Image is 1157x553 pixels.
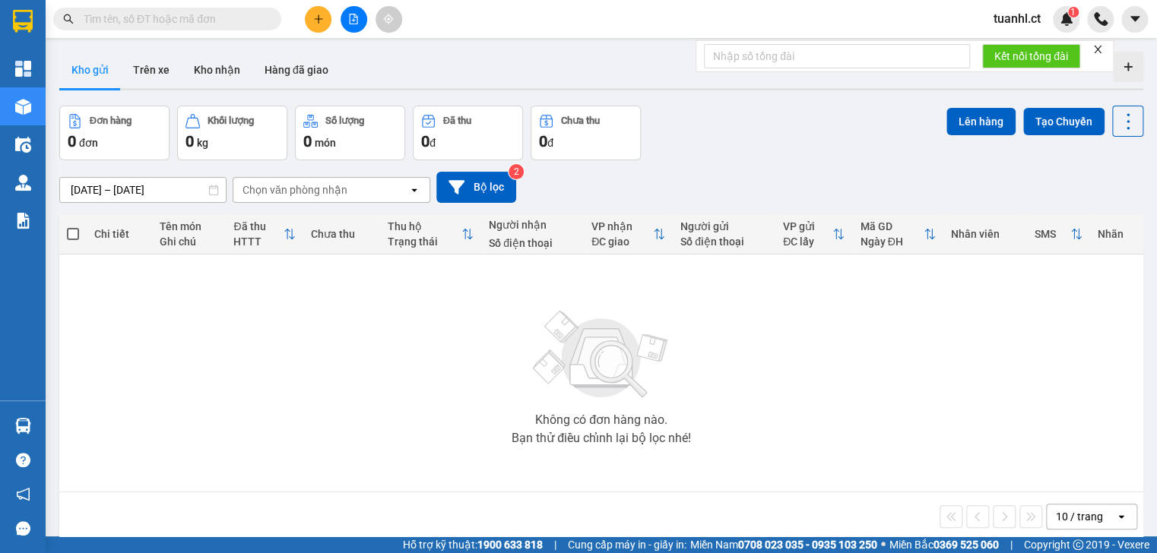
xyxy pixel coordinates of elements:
span: 0 [539,132,547,150]
img: phone-icon [1094,12,1108,26]
input: Tìm tên, số ĐT hoặc mã đơn [84,11,263,27]
div: Tên món [160,220,219,232]
input: Nhập số tổng đài [704,44,970,68]
div: 10 / trang [1056,509,1103,524]
div: Số điện thoại [680,235,768,248]
span: Miền Nam [690,536,877,553]
sup: 2 [509,164,524,179]
div: HTTT [233,235,284,248]
div: Nhãn [1098,228,1136,240]
img: icon-new-feature [1060,12,1073,26]
div: ĐC giao [591,235,653,248]
img: logo-vxr [13,10,33,33]
div: Bạn thử điều chỉnh lại bộ lọc nhé! [512,432,691,444]
svg: open [408,184,420,196]
span: aim [383,14,394,24]
span: đơn [79,137,98,149]
span: 0 [68,132,76,150]
span: close [1092,44,1103,55]
div: Số lượng [325,115,364,126]
div: Mã GD [860,220,924,232]
span: Miền Bắc [889,536,999,553]
button: Khối lượng0kg [177,106,287,160]
button: Bộ lọc [436,172,516,203]
input: Select a date range. [60,178,226,202]
img: dashboard-icon [15,61,31,77]
span: search [63,14,74,24]
span: 0 [421,132,430,150]
button: Chưa thu0đ [531,106,641,160]
span: kg [197,137,208,149]
button: aim [376,6,402,33]
button: Kho gửi [59,52,121,88]
div: Nhân viên [951,228,1019,240]
th: Toggle SortBy [775,214,852,254]
th: Toggle SortBy [584,214,673,254]
span: món [315,137,336,149]
span: copyright [1073,539,1083,550]
th: Toggle SortBy [852,214,943,254]
div: VP gửi [783,220,832,232]
div: ĐC lấy [783,235,832,248]
div: Người gửi [680,220,768,232]
img: solution-icon [15,213,31,229]
img: svg+xml;base64,PHN2ZyBjbGFzcz0ibGlzdC1wbHVnX19zdmciIHhtbG5zPSJodHRwOi8vd3d3LnczLm9yZy8yMDAwL3N2Zy... [525,302,677,408]
strong: 0369 525 060 [934,539,999,551]
span: notification [16,487,30,501]
span: tuanhl.ct [981,9,1053,28]
button: Trên xe [121,52,182,88]
span: caret-down [1128,12,1142,26]
div: Đã thu [233,220,284,232]
img: warehouse-icon [15,99,31,115]
strong: 1900 633 818 [477,539,543,551]
span: Cung cấp máy in - giấy in: [568,536,686,553]
div: Chi tiết [94,228,144,240]
span: Kết nối tổng đài [994,48,1068,65]
div: Ghi chú [160,235,219,248]
div: Khối lượng [208,115,254,126]
button: plus [305,6,331,33]
img: warehouse-icon [15,418,31,434]
div: Tạo kho hàng mới [1113,52,1143,82]
span: ⚪️ [881,542,886,548]
sup: 1 [1068,7,1079,17]
div: Chưa thu [311,228,372,240]
div: Trạng thái [388,235,461,248]
div: VP nhận [591,220,653,232]
th: Toggle SortBy [226,214,303,254]
span: 0 [185,132,194,150]
button: Tạo Chuyến [1023,108,1105,135]
div: Chọn văn phòng nhận [242,182,347,197]
th: Toggle SortBy [1026,214,1089,254]
th: Toggle SortBy [380,214,481,254]
button: Kho nhận [182,52,252,88]
button: Kết nối tổng đài [982,44,1080,68]
img: warehouse-icon [15,175,31,191]
div: Người nhận [489,219,576,231]
span: file-add [348,14,359,24]
span: question-circle [16,453,30,467]
button: Lên hàng [946,108,1016,135]
span: | [554,536,556,553]
button: caret-down [1121,6,1148,33]
strong: 0708 023 035 - 0935 103 250 [738,539,877,551]
button: Đã thu0đ [413,106,523,160]
span: plus [313,14,324,24]
button: Số lượng0món [295,106,405,160]
div: Ngày ĐH [860,235,924,248]
span: đ [430,137,436,149]
div: Chưa thu [561,115,600,126]
span: message [16,521,30,536]
img: warehouse-icon [15,137,31,153]
span: | [1010,536,1013,553]
button: Đơn hàng0đơn [59,106,170,160]
button: Hàng đã giao [252,52,341,88]
svg: open [1115,510,1127,523]
button: file-add [341,6,367,33]
span: 1 [1070,7,1076,17]
div: Thu hộ [388,220,461,232]
span: Hỗ trợ kỹ thuật: [403,536,543,553]
div: Không có đơn hàng nào. [535,414,667,426]
div: Số điện thoại [489,237,576,249]
div: Đã thu [443,115,471,126]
